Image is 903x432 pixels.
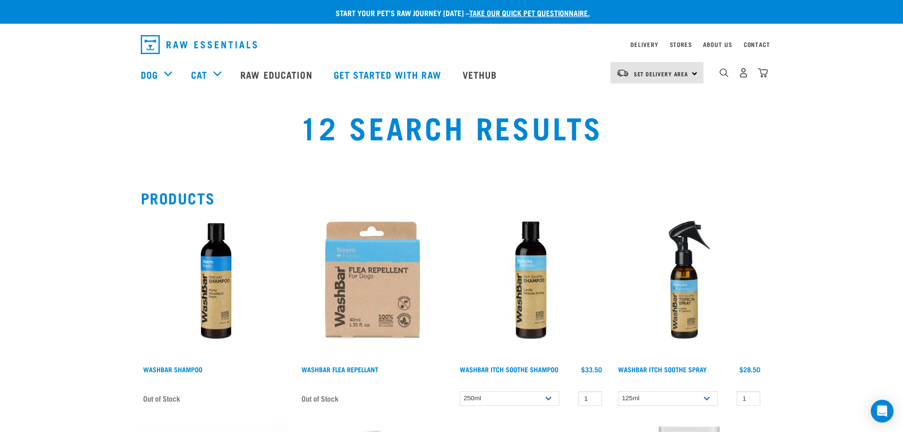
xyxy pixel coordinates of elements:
[460,368,558,371] a: WashBar Itch Soothe Shampoo
[299,214,446,361] img: Wash Bar Flea Repel For Dogs
[581,366,602,373] div: $33.50
[141,214,288,361] img: Wash Bar Neem Fresh Shampoo
[324,55,453,93] a: Get started with Raw
[739,366,760,373] div: $28.50
[231,55,324,93] a: Raw Education
[167,110,735,144] h1: 12 Search Results
[143,368,202,371] a: WashBar Shampoo
[191,67,207,82] a: Cat
[634,72,689,75] span: Set Delivery Area
[630,43,658,46] a: Delivery
[457,214,604,361] img: Wash Bar Itch Soothe Shampoo
[703,43,732,46] a: About Us
[616,214,763,361] img: Wash Bar Itch Soothe Topical Spray
[141,35,257,54] img: Raw Essentials Logo
[871,400,894,423] div: Open Intercom Messenger
[616,69,629,77] img: van-moving.png
[141,67,158,82] a: Dog
[133,31,770,58] nav: dropdown navigation
[720,68,729,77] img: home-icon-1@2x.png
[758,68,768,78] img: home-icon@2x.png
[453,55,509,93] a: Vethub
[737,391,760,406] input: 1
[143,391,180,405] span: Out of Stock
[469,10,590,15] a: take our quick pet questionnaire.
[301,368,378,371] a: WashBar Flea Repellant
[739,68,748,78] img: user.png
[618,368,707,371] a: WashBar Itch Soothe Spray
[578,391,602,406] input: 1
[744,43,770,46] a: Contact
[301,391,338,405] span: Out of Stock
[141,189,763,206] h2: Products
[670,43,692,46] a: Stores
